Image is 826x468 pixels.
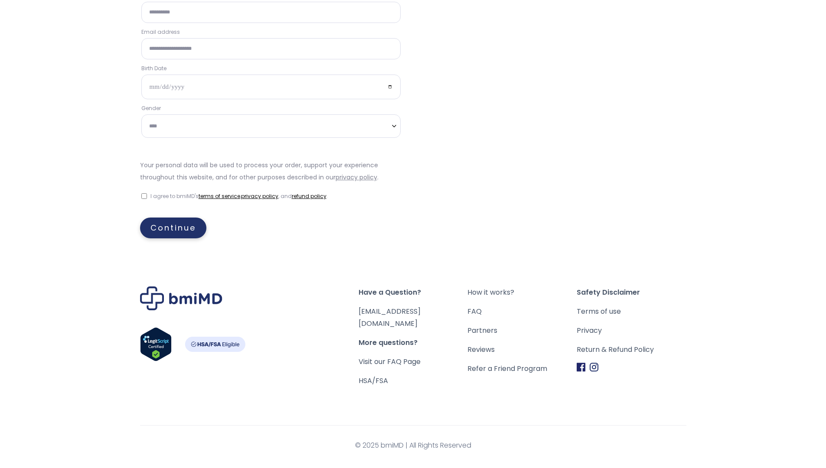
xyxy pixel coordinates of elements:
[577,363,585,372] img: Facebook
[140,327,172,365] a: Verify LegitScript Approval for www.bmimd.com
[577,344,686,356] a: Return & Refund Policy
[292,192,326,200] a: refund policy
[141,28,401,36] label: Email address
[140,218,206,238] a: Continue
[336,173,377,182] a: privacy policy
[577,305,686,318] a: Terms of use
[150,191,328,201] label: I agree to bmiMD's , , and .
[590,363,598,372] img: Instagram
[577,286,686,299] span: Safety Disclaimer
[359,376,388,386] a: HSA/FSA
[359,337,468,349] span: More questions?
[199,192,240,200] a: terms of service
[10,243,816,462] footer: Footer
[140,159,402,183] p: Your personal data will be used to process your order, support your experience throughout this we...
[467,305,577,318] a: FAQ
[140,439,686,452] span: © 2025 bmiMD | All Rights Reserved
[141,65,401,72] label: Birth Date
[467,286,577,299] a: How it works?
[241,192,278,200] a: privacy policy
[359,306,421,328] a: [EMAIL_ADDRESS][DOMAIN_NAME]
[359,357,421,367] a: Visit our FAQ Page
[140,327,172,361] img: Verify Approval for www.bmimd.com
[577,325,686,337] a: Privacy
[185,337,245,352] img: HSA-FSA
[141,104,401,112] label: Gender
[359,286,468,299] span: Have a Question?
[467,344,577,356] a: Reviews
[467,363,577,375] a: Refer a Friend Program
[467,325,577,337] a: Partners
[140,286,222,310] img: Brand Logo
